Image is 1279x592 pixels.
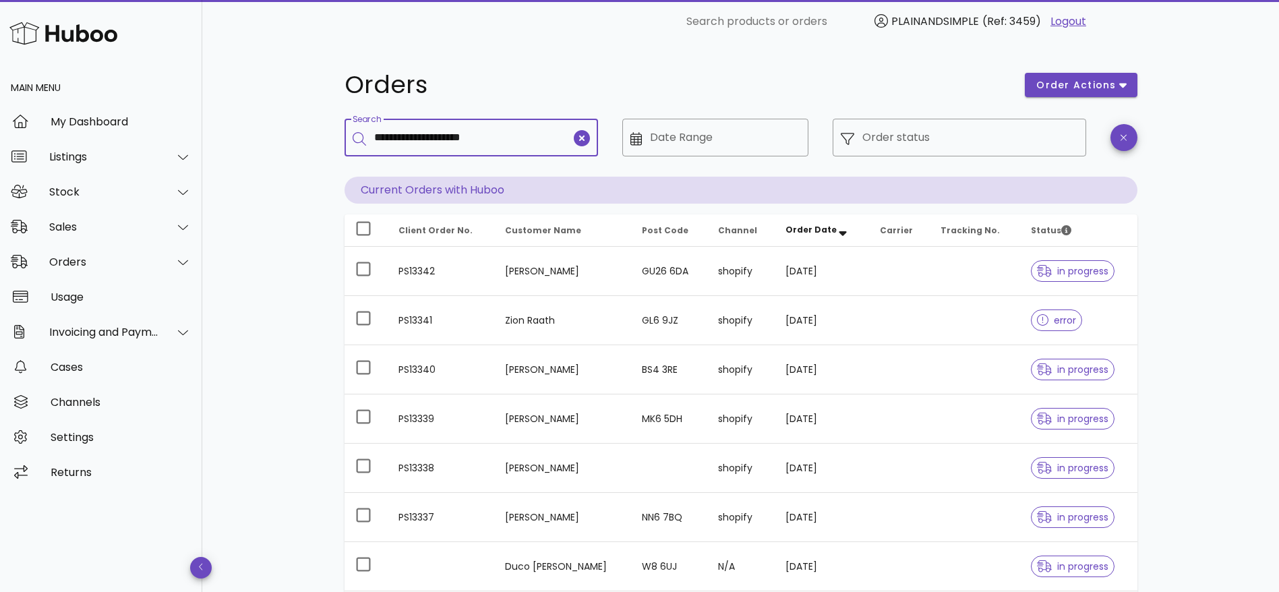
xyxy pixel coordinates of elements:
[1025,73,1137,97] button: order actions
[51,291,191,303] div: Usage
[388,214,494,247] th: Client Order No.
[49,220,159,233] div: Sales
[51,396,191,409] div: Channels
[388,345,494,394] td: PS13340
[1037,512,1108,522] span: in progress
[494,345,632,394] td: [PERSON_NAME]
[631,345,707,394] td: BS4 3RE
[707,493,775,542] td: shopify
[494,247,632,296] td: [PERSON_NAME]
[49,185,159,198] div: Stock
[388,444,494,493] td: PS13338
[494,444,632,493] td: [PERSON_NAME]
[353,115,381,125] label: Search
[775,542,869,591] td: [DATE]
[891,13,979,29] span: PLAINANDSIMPLE
[775,394,869,444] td: [DATE]
[707,542,775,591] td: N/A
[930,214,1020,247] th: Tracking No.
[785,224,837,235] span: Order Date
[388,247,494,296] td: PS13342
[1050,13,1086,30] a: Logout
[1031,225,1071,236] span: Status
[51,466,191,479] div: Returns
[345,177,1137,204] p: Current Orders with Huboo
[1036,78,1117,92] span: order actions
[775,345,869,394] td: [DATE]
[388,296,494,345] td: PS13341
[494,394,632,444] td: [PERSON_NAME]
[941,225,1000,236] span: Tracking No.
[345,73,1009,97] h1: Orders
[631,247,707,296] td: GU26 6DA
[707,214,775,247] th: Channel
[707,394,775,444] td: shopify
[1020,214,1137,247] th: Status
[707,345,775,394] td: shopify
[631,493,707,542] td: NN6 7BQ
[707,444,775,493] td: shopify
[631,214,707,247] th: Post Code
[49,256,159,268] div: Orders
[775,296,869,345] td: [DATE]
[631,394,707,444] td: MK6 5DH
[49,326,159,338] div: Invoicing and Payments
[880,225,913,236] span: Carrier
[398,225,473,236] span: Client Order No.
[707,296,775,345] td: shopify
[631,542,707,591] td: W8 6UJ
[982,13,1041,29] span: (Ref: 3459)
[775,214,869,247] th: Order Date: Sorted descending. Activate to remove sorting.
[1037,463,1108,473] span: in progress
[642,225,688,236] span: Post Code
[775,247,869,296] td: [DATE]
[51,115,191,128] div: My Dashboard
[51,431,191,444] div: Settings
[494,542,632,591] td: Duco [PERSON_NAME]
[494,296,632,345] td: Zion Raath
[574,130,590,146] button: clear icon
[49,150,159,163] div: Listings
[775,493,869,542] td: [DATE]
[51,361,191,374] div: Cases
[1037,316,1077,325] span: error
[1037,562,1108,571] span: in progress
[707,247,775,296] td: shopify
[869,214,930,247] th: Carrier
[1037,414,1108,423] span: in progress
[388,493,494,542] td: PS13337
[718,225,757,236] span: Channel
[494,493,632,542] td: [PERSON_NAME]
[1037,266,1108,276] span: in progress
[775,444,869,493] td: [DATE]
[1037,365,1108,374] span: in progress
[9,19,117,48] img: Huboo Logo
[388,394,494,444] td: PS13339
[494,214,632,247] th: Customer Name
[631,296,707,345] td: GL6 9JZ
[505,225,581,236] span: Customer Name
